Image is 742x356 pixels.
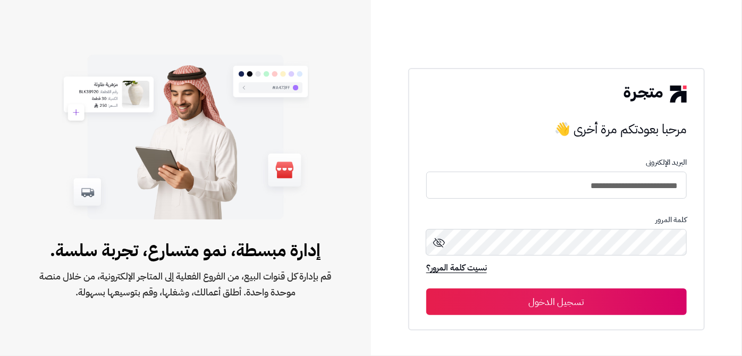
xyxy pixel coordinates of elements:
[426,216,687,224] p: كلمة المرور
[34,238,337,263] span: إدارة مبسطة، نمو متسارع، تجربة سلسة.
[34,268,337,300] span: قم بإدارة كل قنوات البيع، من الفروع الفعلية إلى المتاجر الإلكترونية، من خلال منصة موحدة واحدة. أط...
[426,118,687,140] h3: مرحبا بعودتكم مرة أخرى 👋
[426,261,487,276] a: نسيت كلمة المرور؟
[624,86,687,103] img: logo-2.png
[426,158,687,167] p: البريد الإلكترونى
[426,289,687,315] button: تسجيل الدخول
